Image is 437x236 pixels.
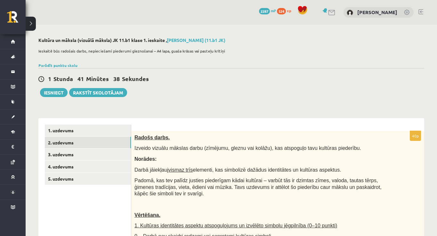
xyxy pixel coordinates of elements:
span: Padomā, kas tev palīdz justies piederīgam kādai kultūrai – varbūt tās ir dzimtas zīmes, valoda, t... [134,178,382,196]
u: vismaz trīs [168,167,193,173]
a: [PERSON_NAME] (11.b1 JK) [167,37,225,43]
h2: Kultūra un māksla (vizuālā māksla) JK 11.b1 klase 1. ieskaite , [38,37,424,43]
a: 1. uzdevums [45,125,131,136]
span: Radošs darbs. [134,135,170,140]
img: Mārīte Baranovska [347,10,353,16]
span: 1. Kultūras identitātes aspektu atspoguļojums un izvēlēto simbolu jēgpilnība (0–10 punkti) [134,223,337,228]
a: 5. uzdevums [45,173,131,185]
span: Norādes: [134,156,157,162]
p: Ieskaitē būs radošais darbs, nepieciešami piederumi gleznošanai – A4 lapa, guaša krāsas vai paste... [38,48,421,54]
a: 2. uzdevums [45,137,131,149]
a: 524 xp [277,8,294,13]
span: Sekundes [122,75,149,82]
span: 1 [48,75,51,82]
span: Darbā jāiekļauj elementi, kas simbolizē dažādus identitātes un kultūras aspektus. [134,167,341,173]
a: Parādīt punktu skalu [38,63,77,68]
span: 2287 [259,8,270,14]
span: 41 [77,75,84,82]
button: Iesniegt [40,88,68,97]
span: mP [271,8,276,13]
span: Vērtēšana. [134,212,160,218]
span: xp [287,8,291,13]
span: Minūtes [86,75,109,82]
a: 2287 mP [259,8,276,13]
a: 4. uzdevums [45,161,131,173]
a: Rakstīt skolotājam [69,88,127,97]
a: 3. uzdevums [45,149,131,160]
span: 524 [277,8,286,14]
span: 38 [113,75,120,82]
p: 40p [410,131,421,141]
a: [PERSON_NAME] [357,9,397,15]
span: Izveido vizuālu mākslas darbu (zīmējumu, gleznu vai kolāžu), kas atspoguļo tavu kultūras piederību. [134,145,361,151]
a: Rīgas 1. Tālmācības vidusskola [7,11,26,27]
span: Stunda [53,75,73,82]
